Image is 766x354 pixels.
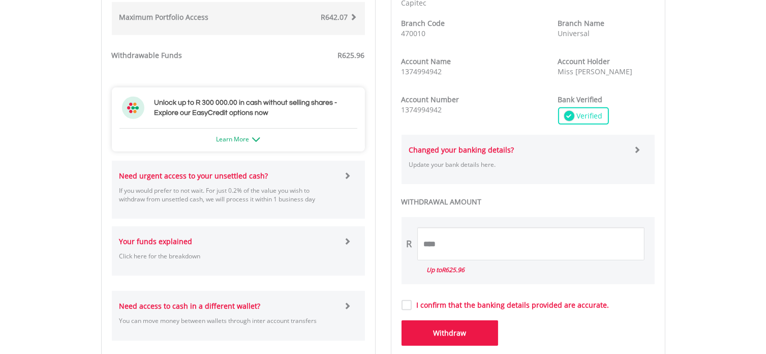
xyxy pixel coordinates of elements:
strong: Branch Name [558,18,605,28]
img: ec-flower.svg [122,97,144,119]
strong: Account Number [402,95,459,104]
span: Universal [558,28,590,38]
strong: Account Name [402,56,451,66]
label: WITHDRAWAL AMOUNT [402,197,655,207]
label: I confirm that the banking details provided are accurate. [412,300,609,310]
p: If you would prefer to not wait. For just 0.2% of the value you wish to withdraw from unsettled c... [119,186,336,203]
strong: Need access to cash in a different wallet? [119,301,261,311]
span: 1374994942 [402,105,442,114]
h3: Unlock up to R 300 000.00 in cash without selling shares - Explore our EasyCredit options now [155,98,355,118]
p: Click here for the breakdown [119,252,336,260]
strong: Bank Verified [558,95,603,104]
div: R [407,238,412,251]
span: Miss [PERSON_NAME] [558,67,633,76]
a: Need access to cash in a different wallet? You can move money between wallets through inter accou... [119,291,357,340]
strong: Withdrawable Funds [112,50,182,60]
strong: Branch Code [402,18,445,28]
span: R625.96 [442,265,465,274]
strong: Maximum Portfolio Access [119,12,209,22]
img: ec-arrow-down.png [252,137,260,142]
strong: Need urgent access to your unsettled cash? [119,171,268,181]
span: Verified [574,111,603,121]
span: 470010 [402,28,426,38]
i: Up to [427,265,465,274]
span: 1374994942 [402,67,442,76]
p: Update your bank details here. [409,160,626,169]
span: R625.96 [338,50,365,60]
strong: Changed your banking details? [409,145,514,155]
span: R642.07 [321,12,348,22]
strong: Account Holder [558,56,610,66]
strong: Your funds explained [119,237,193,246]
button: Withdraw [402,320,498,346]
p: You can move money between wallets through inter account transfers [119,316,336,325]
a: Learn More [217,135,260,143]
